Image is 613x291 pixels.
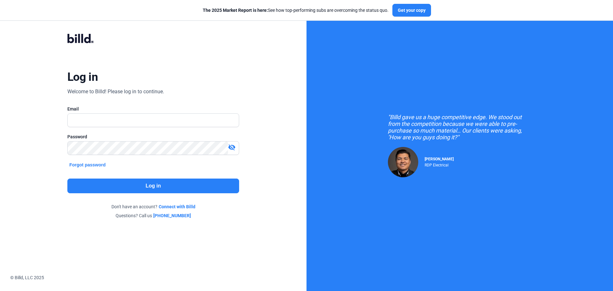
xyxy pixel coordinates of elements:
div: Questions? Call us [67,212,239,219]
div: Don't have an account? [67,203,239,210]
div: RDP Electrical [425,161,454,167]
div: Log in [67,70,98,84]
div: "Billd gave us a huge competitive edge. We stood out from the competition because we were able to... [388,114,532,141]
button: Forgot password [67,161,108,168]
a: Connect with Billd [159,203,195,210]
span: The 2025 Market Report is here: [203,8,268,13]
button: Log in [67,179,239,193]
mat-icon: visibility_off [228,143,236,151]
img: Raul Pacheco [388,147,418,177]
div: Email [67,106,239,112]
div: Welcome to Billd! Please log in to continue. [67,88,164,96]
span: [PERSON_NAME] [425,157,454,161]
a: [PHONE_NUMBER] [153,212,191,219]
button: Get your copy [392,4,431,17]
div: Password [67,134,239,140]
div: See how top-performing subs are overcoming the status quo. [203,7,389,13]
